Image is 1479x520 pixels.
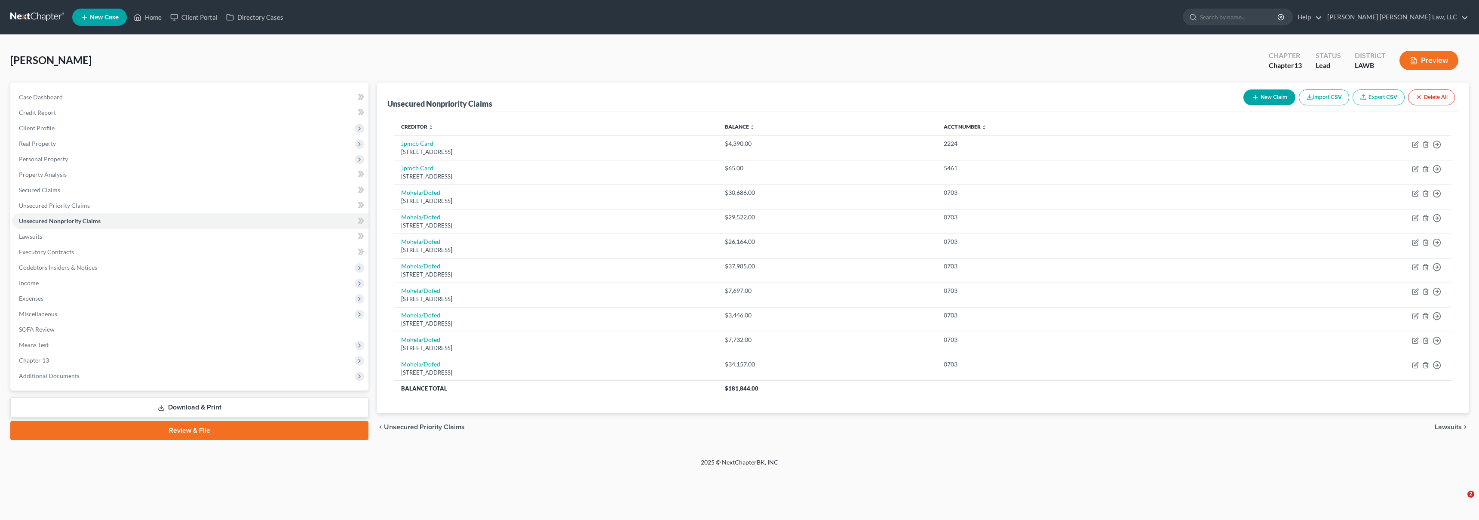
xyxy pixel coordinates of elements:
[377,424,465,431] button: chevron_left Unsecured Priority Claims
[401,123,433,130] a: Creditor unfold_more
[494,458,985,474] div: 2025 © NextChapterBK, INC
[19,326,55,333] span: SOFA Review
[10,397,368,418] a: Download & Print
[19,357,49,364] span: Chapter 13
[19,155,68,163] span: Personal Property
[19,124,55,132] span: Client Profile
[944,213,1213,222] div: 0703
[944,237,1213,246] div: 0703
[401,213,440,221] a: Mohela/Dofed
[19,186,60,194] span: Secured Claims
[19,279,39,286] span: Income
[401,320,711,328] div: [STREET_ADDRESS]
[12,198,368,213] a: Unsecured Priority Claims
[12,244,368,260] a: Executory Contracts
[1435,424,1462,431] span: Lawsuits
[1323,9,1468,25] a: [PERSON_NAME] [PERSON_NAME] Law, LLC
[166,9,222,25] a: Client Portal
[1299,89,1349,105] button: Import CSV
[401,295,711,303] div: [STREET_ADDRESS]
[944,335,1213,344] div: 0703
[944,262,1213,271] div: 0703
[944,164,1213,172] div: 5461
[401,197,711,205] div: [STREET_ADDRESS]
[401,336,440,343] a: Mohela/Dofed
[90,14,119,21] span: New Case
[12,89,368,105] a: Case Dashboard
[12,167,368,182] a: Property Analysis
[944,286,1213,295] div: 0703
[401,140,433,147] a: Jpmcb Card
[944,139,1213,148] div: 2224
[401,246,711,254] div: [STREET_ADDRESS]
[725,213,930,222] div: $29,522.00
[394,381,718,396] th: Balance Total
[384,424,465,431] span: Unsecured Priority Claims
[725,237,930,246] div: $26,164.00
[387,98,492,109] div: Unsecured Nonpriority Claims
[1316,61,1341,71] div: Lead
[377,424,384,431] i: chevron_left
[428,125,433,130] i: unfold_more
[401,172,711,181] div: [STREET_ADDRESS]
[725,262,930,271] div: $37,985.00
[12,322,368,337] a: SOFA Review
[944,311,1213,320] div: 0703
[401,287,440,294] a: Mohela/Dofed
[401,271,711,279] div: [STREET_ADDRESS]
[1316,51,1341,61] div: Status
[1450,491,1470,511] iframe: Intercom live chat
[982,125,987,130] i: unfold_more
[1399,51,1458,70] button: Preview
[19,171,67,178] span: Property Analysis
[12,229,368,244] a: Lawsuits
[944,123,987,130] a: Acct Number unfold_more
[222,9,288,25] a: Directory Cases
[401,262,440,270] a: Mohela/Dofed
[19,264,97,271] span: Codebtors Insiders & Notices
[725,188,930,197] div: $30,686.00
[401,360,440,368] a: Mohela/Dofed
[401,238,440,245] a: Mohela/Dofed
[1467,491,1474,498] span: 2
[401,222,711,230] div: [STREET_ADDRESS]
[19,109,56,116] span: Credit Report
[1200,9,1279,25] input: Search by name...
[19,140,56,147] span: Real Property
[1462,424,1469,431] i: chevron_right
[1355,61,1386,71] div: LAWB
[19,202,90,209] span: Unsecured Priority Claims
[1294,61,1302,69] span: 13
[19,93,63,101] span: Case Dashboard
[10,54,92,66] span: [PERSON_NAME]
[1243,89,1295,105] button: New Claim
[10,421,368,440] a: Review & File
[401,189,440,196] a: Mohela/Dofed
[750,125,755,130] i: unfold_more
[725,335,930,344] div: $7,732.00
[1408,89,1455,105] button: Delete All
[1269,61,1302,71] div: Chapter
[12,213,368,229] a: Unsecured Nonpriority Claims
[19,217,101,225] span: Unsecured Nonpriority Claims
[725,139,930,148] div: $4,390.00
[401,148,711,156] div: [STREET_ADDRESS]
[19,310,57,317] span: Miscellaneous
[19,233,42,240] span: Lawsuits
[19,372,80,379] span: Additional Documents
[401,344,711,352] div: [STREET_ADDRESS]
[725,360,930,369] div: $34,157.00
[725,164,930,172] div: $65.00
[1269,51,1302,61] div: Chapter
[129,9,166,25] a: Home
[1435,424,1469,431] button: Lawsuits chevron_right
[1293,9,1322,25] a: Help
[401,164,433,172] a: Jpmcb Card
[725,311,930,320] div: $3,446.00
[19,295,43,302] span: Expenses
[19,341,49,348] span: Means Test
[944,188,1213,197] div: 0703
[725,123,755,130] a: Balance unfold_more
[19,248,74,255] span: Executory Contracts
[12,182,368,198] a: Secured Claims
